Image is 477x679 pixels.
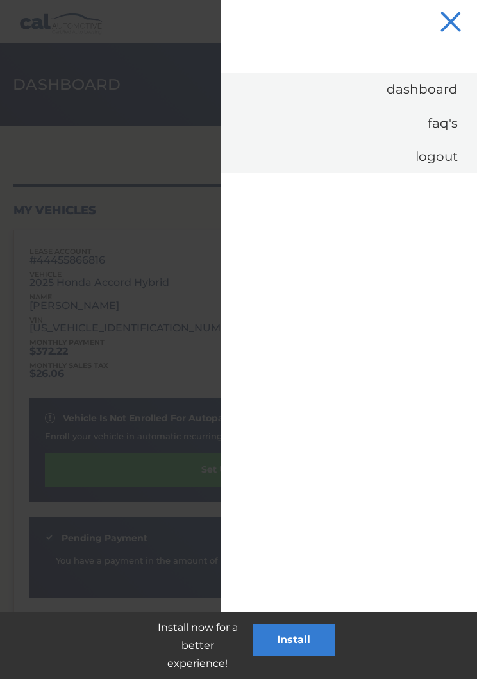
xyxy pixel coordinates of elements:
button: Install [253,624,335,656]
a: FAQ's [221,106,477,140]
p: Install now for a better experience! [142,619,253,673]
button: Menu [437,13,464,34]
a: Logout [221,140,477,173]
a: Dashboard [221,73,477,106]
